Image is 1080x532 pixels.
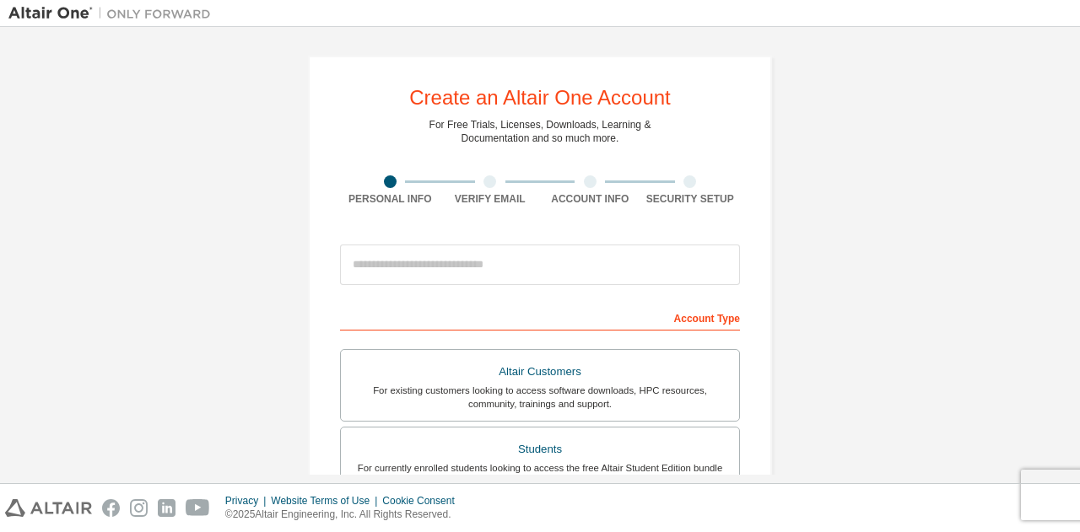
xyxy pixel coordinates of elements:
[382,494,464,508] div: Cookie Consent
[340,304,740,330] div: Account Type
[340,192,440,206] div: Personal Info
[409,88,671,108] div: Create an Altair One Account
[130,499,148,517] img: instagram.svg
[351,384,729,411] div: For existing customers looking to access software downloads, HPC resources, community, trainings ...
[225,494,271,508] div: Privacy
[186,499,210,517] img: youtube.svg
[429,118,651,145] div: For Free Trials, Licenses, Downloads, Learning & Documentation and so much more.
[540,192,640,206] div: Account Info
[271,494,382,508] div: Website Terms of Use
[351,461,729,488] div: For currently enrolled students looking to access the free Altair Student Edition bundle and all ...
[351,438,729,461] div: Students
[440,192,541,206] div: Verify Email
[5,499,92,517] img: altair_logo.svg
[351,360,729,384] div: Altair Customers
[8,5,219,22] img: Altair One
[158,499,175,517] img: linkedin.svg
[640,192,741,206] div: Security Setup
[102,499,120,517] img: facebook.svg
[225,508,465,522] p: © 2025 Altair Engineering, Inc. All Rights Reserved.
